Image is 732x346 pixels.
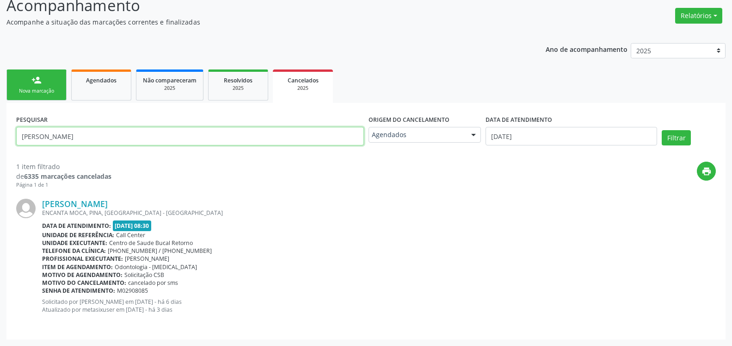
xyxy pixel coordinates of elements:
[16,162,111,171] div: 1 item filtrado
[42,255,123,263] b: Profissional executante:
[224,76,252,84] span: Resolvidos
[109,239,193,247] span: Centro de Saude Bucal Retorno
[117,287,148,295] span: M02908085
[42,199,108,209] a: [PERSON_NAME]
[42,298,716,314] p: Solicitado por [PERSON_NAME] em [DATE] - há 6 dias Atualizado por metasixuser em [DATE] - há 3 dias
[16,127,364,145] input: Nome, código do beneficiário ou CPF
[13,88,60,94] div: Nova marcação
[125,255,169,263] span: [PERSON_NAME]
[215,85,261,92] div: 2025
[486,113,552,127] label: DATA DE ATENDIMENTO
[42,271,123,279] b: Motivo de agendamento:
[42,239,107,247] b: Unidade executante:
[372,130,462,139] span: Agendados
[113,220,152,231] span: [DATE] 08:30
[42,209,716,217] div: ENCANTA MOCA, PINA, [GEOGRAPHIC_DATA] - [GEOGRAPHIC_DATA]
[42,247,106,255] b: Telefone da clínica:
[662,130,691,146] button: Filtrar
[675,8,722,24] button: Relatórios
[24,172,111,181] strong: 6335 marcações canceladas
[42,231,114,239] b: Unidade de referência:
[16,171,111,181] div: de
[143,85,197,92] div: 2025
[42,287,115,295] b: Senha de atendimento:
[16,181,111,189] div: Página 1 de 1
[86,76,117,84] span: Agendados
[31,75,42,85] div: person_add
[42,279,126,287] b: Motivo do cancelamento:
[16,199,36,218] img: img
[128,279,178,287] span: cancelado por sms
[279,85,326,92] div: 2025
[116,231,145,239] span: Call Center
[697,162,716,181] button: print
[6,17,510,27] p: Acompanhe a situação das marcações correntes e finalizadas
[546,43,627,55] p: Ano de acompanhamento
[108,247,212,255] span: [PHONE_NUMBER] / [PHONE_NUMBER]
[42,263,113,271] b: Item de agendamento:
[486,127,657,145] input: Selecione um intervalo
[42,222,111,230] b: Data de atendimento:
[369,113,449,127] label: Origem do cancelamento
[701,166,712,176] i: print
[288,76,319,84] span: Cancelados
[124,271,164,279] span: Solicitação CSB
[143,76,197,84] span: Não compareceram
[115,263,197,271] span: Odontologia - [MEDICAL_DATA]
[16,113,48,127] label: PESQUISAR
